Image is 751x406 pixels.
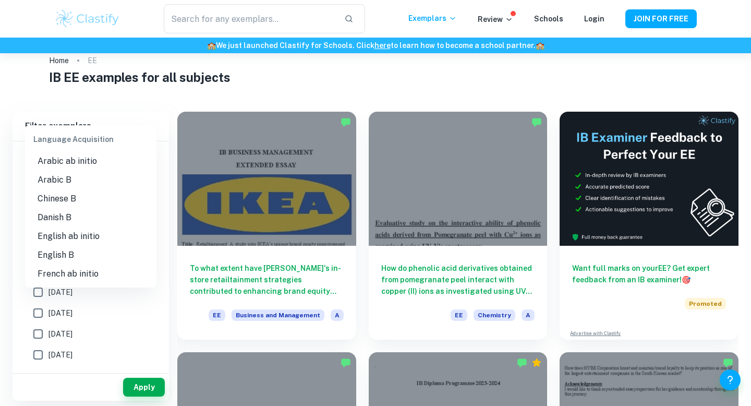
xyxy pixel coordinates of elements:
[190,262,344,297] h6: To what extent have [PERSON_NAME]'s in-store retailtainment strategies contributed to enhancing b...
[25,208,156,227] li: Danish B
[49,68,702,87] h1: IB EE examples for all subjects
[625,9,697,28] button: JOIN FOR FREE
[341,117,351,127] img: Marked
[560,112,738,246] img: Thumbnail
[49,328,72,340] span: [DATE]
[177,112,356,340] a: To what extent have [PERSON_NAME]'s in-store retailtainment strategies contributed to enhancing b...
[682,276,691,284] span: 🎯
[534,15,563,23] a: Schools
[13,112,169,141] h6: Filter exemplars
[522,309,535,321] span: A
[25,189,156,208] li: Chinese B
[572,262,726,285] h6: Want full marks on your EE ? Get expert feedback from an IB examiner!
[49,307,72,319] span: [DATE]
[536,41,544,50] span: 🏫
[331,309,344,321] span: A
[685,298,726,309] span: Promoted
[478,14,513,25] p: Review
[49,53,69,68] a: Home
[341,357,351,368] img: Marked
[723,357,733,368] img: Marked
[232,309,324,321] span: Business and Management
[369,112,548,340] a: How do phenolic acid derivatives obtained from pomegranate peel interact with copper (II) ions as...
[49,349,72,361] span: [DATE]
[88,55,97,66] p: EE
[25,171,156,189] li: Arabic B
[49,286,72,298] span: [DATE]
[25,246,156,265] li: English B
[408,13,457,24] p: Exemplars
[164,4,336,33] input: Search for any exemplars...
[374,41,391,50] a: here
[720,369,741,390] button: Help and Feedback
[25,265,156,283] li: French ab initio
[54,8,120,29] img: Clastify logo
[25,227,156,246] li: English ab initio
[381,262,535,297] h6: How do phenolic acid derivatives obtained from pomegranate peel interact with copper (II) ions as...
[474,309,515,321] span: Chemistry
[531,357,542,368] div: Premium
[531,117,542,127] img: Marked
[123,378,165,397] button: Apply
[209,309,225,321] span: EE
[25,152,156,171] li: Arabic ab initio
[451,309,467,321] span: EE
[584,15,604,23] a: Login
[25,127,156,152] div: Language Acquisition
[2,40,749,51] h6: We just launched Clastify for Schools. Click to learn how to become a school partner.
[517,357,527,368] img: Marked
[207,41,216,50] span: 🏫
[25,283,156,302] li: French B
[570,330,621,337] a: Advertise with Clastify
[560,112,738,340] a: Want full marks on yourEE? Get expert feedback from an IB examiner!PromotedAdvertise with Clastify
